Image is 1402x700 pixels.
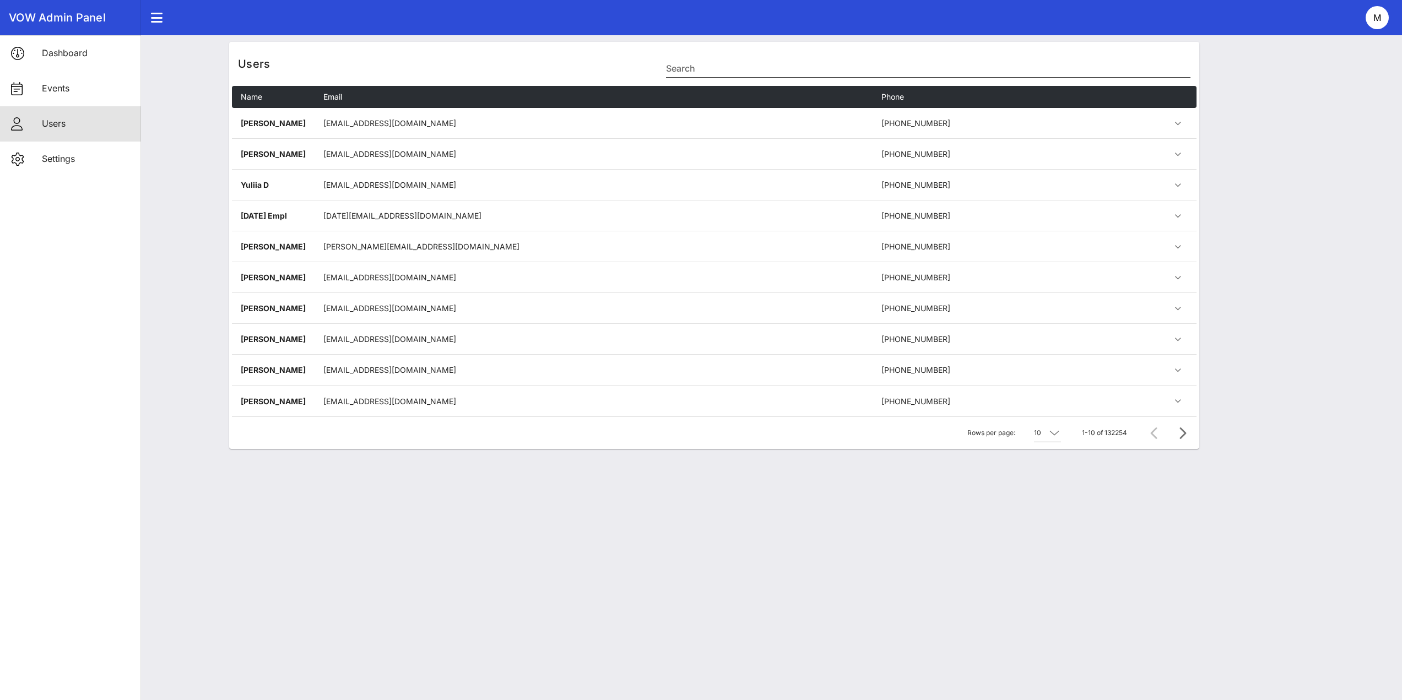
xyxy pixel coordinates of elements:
td: [EMAIL_ADDRESS][DOMAIN_NAME] [315,386,873,416]
td: [EMAIL_ADDRESS][DOMAIN_NAME] [315,355,873,386]
td: [EMAIL_ADDRESS][DOMAIN_NAME] [315,108,873,139]
td: [PHONE_NUMBER] [873,108,1098,139]
td: [EMAIL_ADDRESS][DOMAIN_NAME] [315,139,873,170]
div: Users [42,118,132,129]
th: Name [232,86,315,108]
div: Rows per page: [967,417,1061,449]
td: [PERSON_NAME] [232,108,315,139]
td: [PERSON_NAME] [232,139,315,170]
td: [PHONE_NUMBER] [873,200,1098,231]
td: [PERSON_NAME][EMAIL_ADDRESS][DOMAIN_NAME] [315,231,873,262]
td: [PHONE_NUMBER] [873,324,1098,355]
td: [PHONE_NUMBER] [873,355,1098,386]
div: 1-10 of 132254 [1082,428,1127,438]
td: [PERSON_NAME] [232,231,315,262]
span: Phone [881,92,904,101]
td: [PHONE_NUMBER] [873,386,1098,416]
th: Email [315,86,873,108]
td: [PERSON_NAME] [232,324,315,355]
td: [EMAIL_ADDRESS][DOMAIN_NAME] [315,170,873,200]
div: VOW Admin Panel [9,11,132,24]
div: 10 [1034,428,1041,438]
td: [EMAIL_ADDRESS][DOMAIN_NAME] [315,324,873,355]
td: Yuliia D [232,170,315,200]
div: Dashboard [42,48,132,58]
td: [PERSON_NAME] [232,293,315,324]
div: Users [229,42,1199,86]
th: Phone [873,86,1098,108]
td: [PHONE_NUMBER] [873,262,1098,293]
td: [PHONE_NUMBER] [873,139,1098,170]
td: [PHONE_NUMBER] [873,170,1098,200]
span: Name [241,92,262,101]
td: [EMAIL_ADDRESS][DOMAIN_NAME] [315,262,873,293]
div: Settings [42,154,132,164]
div: 10Rows per page: [1034,424,1061,442]
td: [PERSON_NAME] [232,355,315,386]
div: M [1366,6,1389,29]
td: [DATE] Empl [232,200,315,231]
td: [PHONE_NUMBER] [873,293,1098,324]
td: [PERSON_NAME] [232,386,315,416]
button: Next page [1172,423,1192,443]
td: [EMAIL_ADDRESS][DOMAIN_NAME] [315,293,873,324]
td: [PERSON_NAME] [232,262,315,293]
span: Email [323,92,342,101]
td: [DATE][EMAIL_ADDRESS][DOMAIN_NAME] [315,200,873,231]
div: Events [42,83,132,94]
td: [PHONE_NUMBER] [873,231,1098,262]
